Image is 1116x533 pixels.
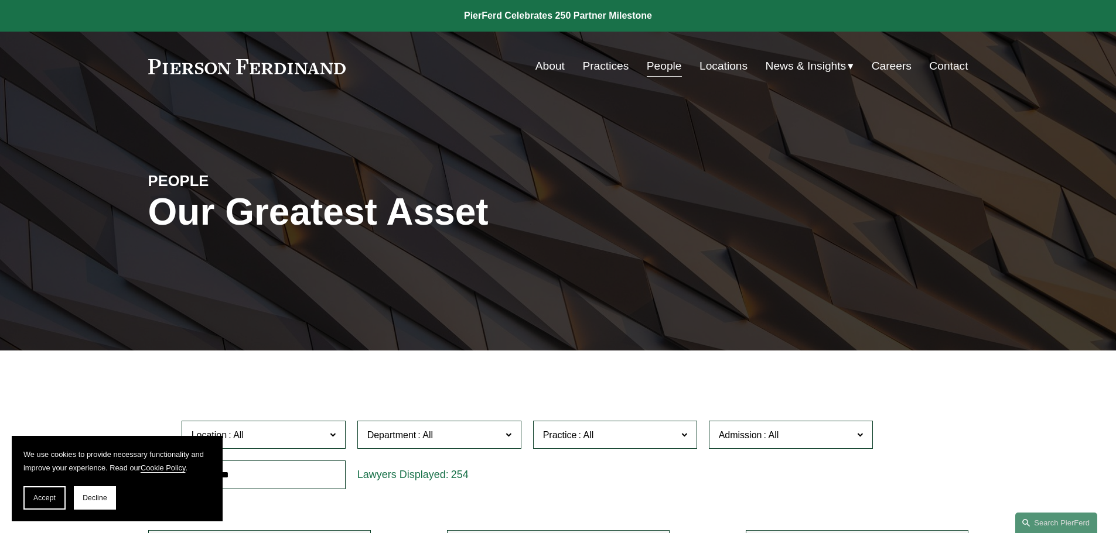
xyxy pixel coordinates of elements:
[535,55,565,77] a: About
[33,494,56,502] span: Accept
[148,171,353,190] h4: PEOPLE
[74,486,116,510] button: Decline
[872,55,912,77] a: Careers
[23,448,211,474] p: We use cookies to provide necessary functionality and improve your experience. Read our .
[543,430,577,440] span: Practice
[23,486,66,510] button: Accept
[766,55,854,77] a: folder dropdown
[699,55,748,77] a: Locations
[192,430,227,440] span: Location
[1015,513,1097,533] a: Search this site
[719,430,762,440] span: Admission
[647,55,682,77] a: People
[929,55,968,77] a: Contact
[148,191,695,233] h1: Our Greatest Asset
[83,494,107,502] span: Decline
[141,463,186,472] a: Cookie Policy
[451,469,469,480] span: 254
[12,436,223,521] section: Cookie banner
[367,430,417,440] span: Department
[582,55,629,77] a: Practices
[766,56,847,77] span: News & Insights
